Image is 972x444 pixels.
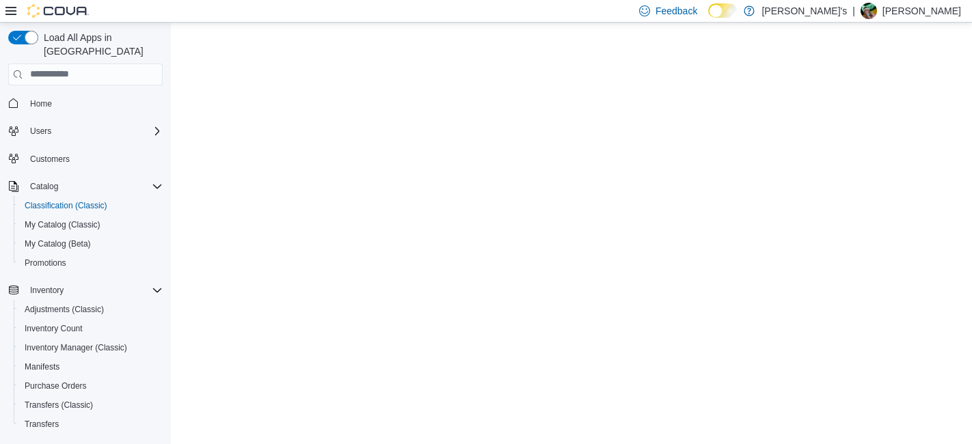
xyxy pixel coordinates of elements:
[25,150,163,167] span: Customers
[19,255,72,271] a: Promotions
[3,122,168,141] button: Users
[25,200,107,211] span: Classification (Classic)
[3,177,168,196] button: Catalog
[25,95,163,112] span: Home
[761,3,847,19] p: [PERSON_NAME]'s
[19,378,92,394] a: Purchase Orders
[19,236,96,252] a: My Catalog (Beta)
[14,319,168,338] button: Inventory Count
[14,396,168,415] button: Transfers (Classic)
[25,380,87,391] span: Purchase Orders
[25,282,69,299] button: Inventory
[14,234,168,253] button: My Catalog (Beta)
[19,236,163,252] span: My Catalog (Beta)
[19,378,163,394] span: Purchase Orders
[25,282,163,299] span: Inventory
[25,304,104,315] span: Adjustments (Classic)
[14,196,168,215] button: Classification (Classic)
[25,96,57,112] a: Home
[19,339,163,356] span: Inventory Manager (Classic)
[19,197,113,214] a: Classification (Classic)
[25,219,100,230] span: My Catalog (Classic)
[30,126,51,137] span: Users
[30,154,70,165] span: Customers
[25,178,64,195] button: Catalog
[14,376,168,396] button: Purchase Orders
[38,31,163,58] span: Load All Apps in [GEOGRAPHIC_DATA]
[25,123,57,139] button: Users
[14,253,168,273] button: Promotions
[19,217,106,233] a: My Catalog (Classic)
[14,215,168,234] button: My Catalog (Classic)
[19,301,163,318] span: Adjustments (Classic)
[852,3,855,19] p: |
[19,416,64,432] a: Transfers
[882,3,961,19] p: [PERSON_NAME]
[25,238,91,249] span: My Catalog (Beta)
[30,181,58,192] span: Catalog
[25,323,83,334] span: Inventory Count
[19,339,133,356] a: Inventory Manager (Classic)
[25,151,75,167] a: Customers
[25,342,127,353] span: Inventory Manager (Classic)
[19,320,88,337] a: Inventory Count
[19,197,163,214] span: Classification (Classic)
[25,123,163,139] span: Users
[19,217,163,233] span: My Catalog (Classic)
[3,94,168,113] button: Home
[27,4,89,18] img: Cova
[25,400,93,411] span: Transfers (Classic)
[19,255,163,271] span: Promotions
[19,416,163,432] span: Transfers
[19,397,163,413] span: Transfers (Classic)
[19,359,163,375] span: Manifests
[14,338,168,357] button: Inventory Manager (Classic)
[19,359,65,375] a: Manifests
[14,357,168,376] button: Manifests
[25,361,59,372] span: Manifests
[19,301,109,318] a: Adjustments (Classic)
[19,397,98,413] a: Transfers (Classic)
[14,415,168,434] button: Transfers
[3,281,168,300] button: Inventory
[708,3,737,18] input: Dark Mode
[656,4,697,18] span: Feedback
[861,3,877,19] div: Leslie Muller
[25,419,59,430] span: Transfers
[3,149,168,169] button: Customers
[19,320,163,337] span: Inventory Count
[30,285,64,296] span: Inventory
[25,178,163,195] span: Catalog
[25,258,66,268] span: Promotions
[14,300,168,319] button: Adjustments (Classic)
[30,98,52,109] span: Home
